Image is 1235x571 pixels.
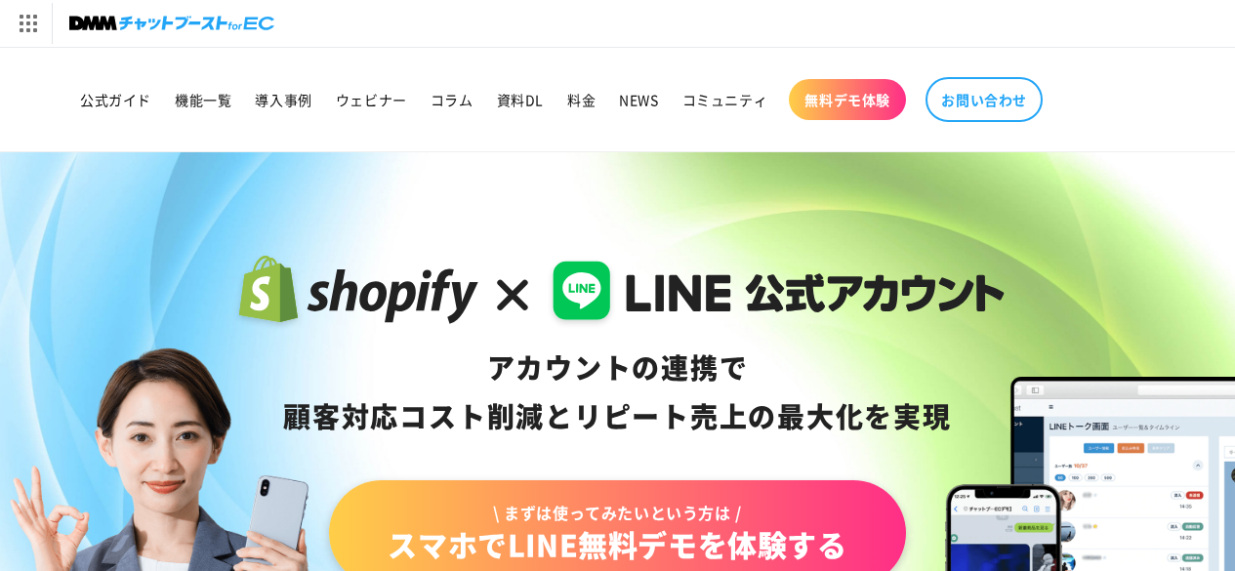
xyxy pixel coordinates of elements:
span: ウェビナー [336,91,407,108]
span: お問い合わせ [941,91,1027,108]
span: 無料デモ体験 [804,91,890,108]
a: コミュニティ [671,79,780,120]
div: アカウントの連携で 顧客対応コスト削減と リピート売上の 最大化を実現 [230,344,1005,441]
span: コミュニティ [682,91,768,108]
span: 機能一覧 [175,91,231,108]
a: お問い合わせ [926,77,1043,122]
span: 公式ガイド [80,91,151,108]
span: NEWS [619,91,658,108]
a: コラム [419,79,485,120]
a: NEWS [607,79,670,120]
a: 導入事例 [243,79,323,120]
span: \ まずは使ってみたいという方は / [388,502,846,523]
img: サービス [3,3,52,44]
a: ウェビナー [324,79,419,120]
img: チャットブーストforEC [69,10,274,37]
span: コラム [431,91,473,108]
span: 資料DL [497,91,544,108]
a: 料金 [556,79,607,120]
a: 公式ガイド [68,79,163,120]
span: 料金 [567,91,596,108]
a: 機能一覧 [163,79,243,120]
span: 導入事例 [255,91,311,108]
a: 無料デモ体験 [789,79,906,120]
a: 資料DL [485,79,556,120]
